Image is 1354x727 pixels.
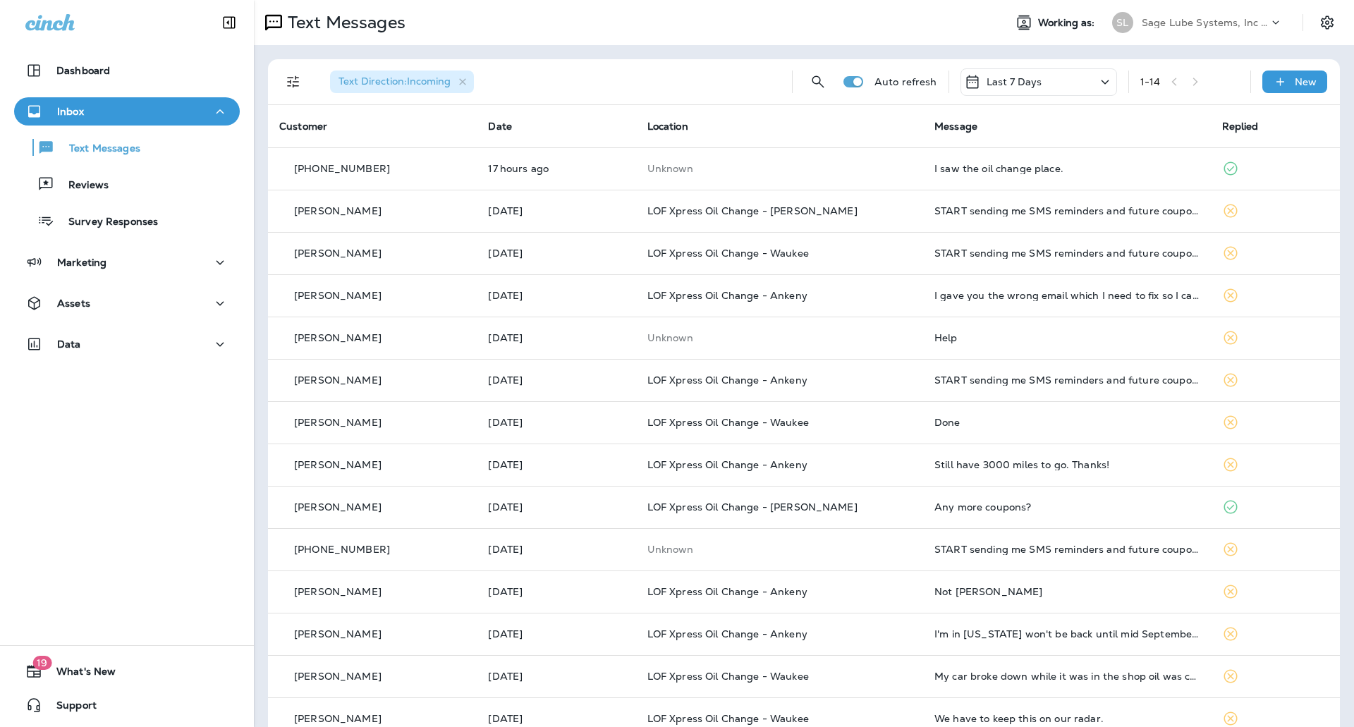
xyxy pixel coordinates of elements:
p: [PERSON_NAME] [294,671,382,682]
p: Inbox [57,106,84,117]
span: LOF Xpress Oil Change - Ankeny [647,585,807,598]
button: Dashboard [14,56,240,85]
span: Customer [279,120,327,133]
div: We have to keep this on our radar. [934,713,1199,724]
p: Aug 25, 2025 04:45 PM [488,290,624,301]
p: Data [57,338,81,350]
p: [PERSON_NAME] [294,248,382,259]
div: My car broke down while it was in the shop oil was changed. [934,671,1199,682]
p: Aug 27, 2025 04:43 PM [488,163,624,174]
button: 19What's New [14,657,240,685]
div: SL [1112,12,1133,33]
div: Help [934,332,1199,343]
p: This customer does not have a last location and the phone number they messaged is not assigned to... [647,332,912,343]
span: LOF Xpress Oil Change - Waukee [647,416,809,429]
p: [PERSON_NAME] [294,417,382,428]
span: LOF Xpress Oil Change - Ankeny [647,458,807,471]
div: START sending me SMS reminders and future coupons! [934,544,1199,555]
button: Data [14,330,240,358]
p: [PERSON_NAME] [294,205,382,216]
p: [PERSON_NAME] [294,459,382,470]
p: Assets [57,298,90,309]
button: Settings [1315,10,1340,35]
span: Location [647,120,688,133]
div: Text Direction:Incoming [330,71,474,93]
p: Sage Lube Systems, Inc dba LOF Xpress Oil Change [1142,17,1269,28]
span: LOF Xpress Oil Change - Ankeny [647,289,807,302]
p: New [1295,76,1317,87]
p: This customer does not have a last location and the phone number they messaged is not assigned to... [647,163,912,174]
span: Text Direction : Incoming [338,75,451,87]
div: I saw the oil change place. [934,163,1199,174]
p: Aug 24, 2025 11:06 AM [488,417,624,428]
button: Marketing [14,248,240,276]
p: [PERSON_NAME] [294,501,382,513]
div: I gave you the wrong email which I need to fix so I can get the coupons it is' barbkbiowa@gmail.com [934,290,1199,301]
div: START sending me SMS reminders and future coupons! [934,248,1199,259]
p: Aug 22, 2025 01:49 PM [488,544,624,555]
p: Aug 26, 2025 09:55 AM [488,205,624,216]
p: Aug 21, 2025 11:14 AM [488,713,624,724]
span: Date [488,120,512,133]
div: 1 - 14 [1140,76,1161,87]
p: Aug 24, 2025 09:27 PM [488,374,624,386]
p: Aug 25, 2025 02:45 PM [488,332,624,343]
span: LOF Xpress Oil Change - Waukee [647,712,809,725]
span: LOF Xpress Oil Change - Ankeny [647,374,807,386]
p: Text Messages [282,12,405,33]
div: Still have 3000 miles to go. Thanks! [934,459,1199,470]
span: Working as: [1038,17,1098,29]
p: Survey Responses [54,216,158,229]
button: Reviews [14,169,240,199]
span: LOF Xpress Oil Change - Waukee [647,670,809,683]
p: [PHONE_NUMBER] [294,163,390,174]
p: Aug 23, 2025 10:10 AM [488,501,624,513]
span: LOF Xpress Oil Change - [PERSON_NAME] [647,204,858,217]
p: [PERSON_NAME] [294,374,382,386]
p: Aug 23, 2025 02:27 PM [488,459,624,470]
p: Aug 21, 2025 11:19 AM [488,628,624,640]
span: LOF Xpress Oil Change - [PERSON_NAME] [647,501,858,513]
p: This customer does not have a last location and the phone number they messaged is not assigned to... [647,544,912,555]
p: [PERSON_NAME] [294,586,382,597]
button: Inbox [14,97,240,126]
button: Text Messages [14,133,240,162]
button: Filters [279,68,307,96]
span: Replied [1222,120,1259,133]
p: [PERSON_NAME] [294,332,382,343]
button: Survey Responses [14,206,240,236]
div: Not tina [934,586,1199,597]
span: What's New [42,666,116,683]
span: Support [42,699,97,716]
button: Assets [14,289,240,317]
button: Search Messages [804,68,832,96]
span: 19 [32,656,51,670]
button: Support [14,691,240,719]
div: START sending me SMS reminders and future coupons! [934,205,1199,216]
span: LOF Xpress Oil Change - Ankeny [647,628,807,640]
div: I'm in Arizona won't be back until mid September. I don't even have 31000 miles on it. [934,628,1199,640]
p: Marketing [57,257,106,268]
p: Text Messages [55,142,140,156]
p: [PERSON_NAME] [294,628,382,640]
button: Collapse Sidebar [209,8,249,37]
p: Aug 21, 2025 11:15 AM [488,671,624,682]
span: LOF Xpress Oil Change - Waukee [647,247,809,259]
span: Message [934,120,977,133]
div: Any more coupons? [934,501,1199,513]
p: Last 7 Days [987,76,1042,87]
p: Auto refresh [874,76,937,87]
p: [PERSON_NAME] [294,713,382,724]
p: [PERSON_NAME] [294,290,382,301]
p: Aug 25, 2025 05:47 PM [488,248,624,259]
div: Done [934,417,1199,428]
p: Reviews [54,179,109,193]
p: Aug 22, 2025 09:44 AM [488,586,624,597]
p: Dashboard [56,65,110,76]
p: [PHONE_NUMBER] [294,544,390,555]
div: START sending me SMS reminders and future coupons! [934,374,1199,386]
